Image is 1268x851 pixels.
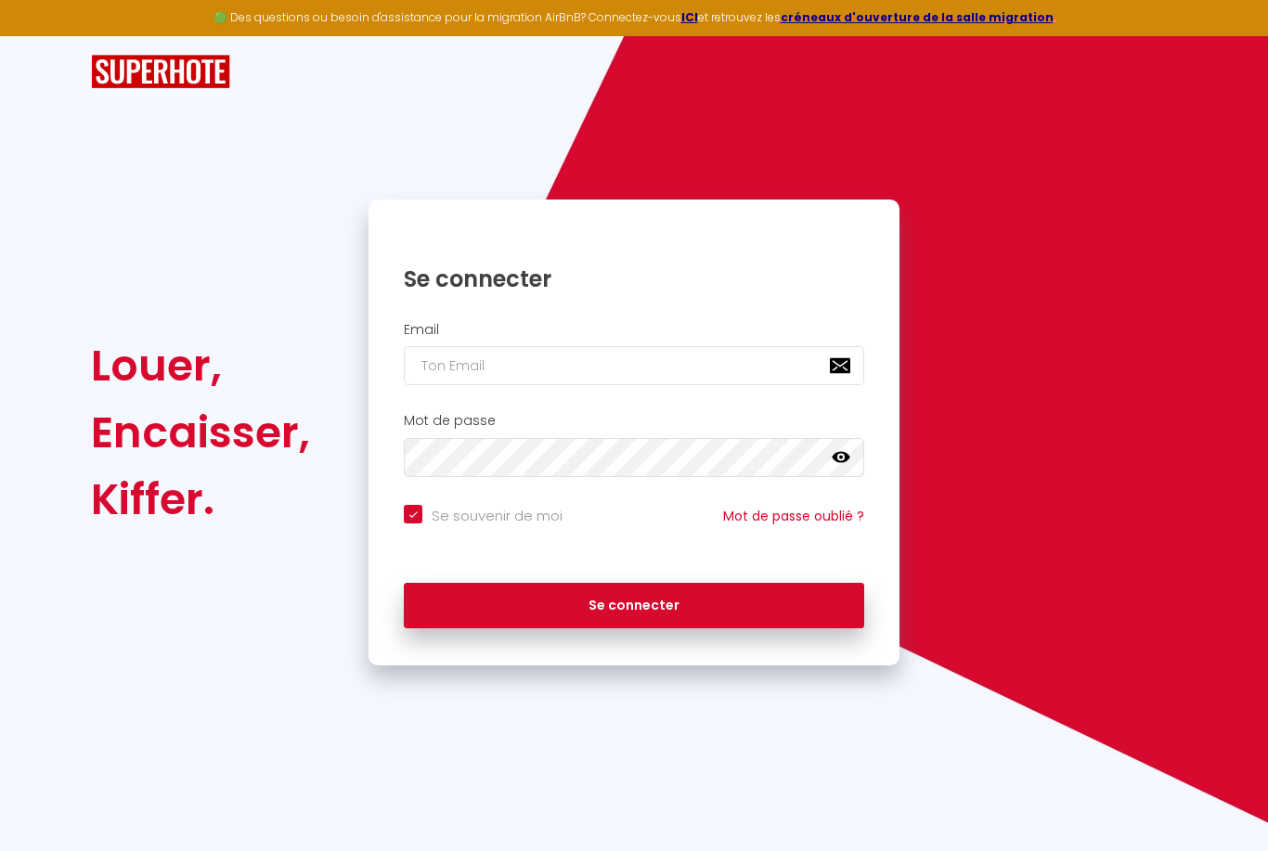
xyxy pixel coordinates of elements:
[91,466,310,533] div: Kiffer.
[91,399,310,466] div: Encaisser,
[404,264,864,293] h1: Se connecter
[91,332,310,399] div: Louer,
[404,322,864,338] h2: Email
[15,7,71,63] button: Ouvrir le widget de chat LiveChat
[404,413,864,429] h2: Mot de passe
[1189,767,1254,837] iframe: Chat
[91,55,230,89] img: SuperHote logo
[781,9,1054,25] a: créneaux d'ouverture de la salle migration
[404,583,864,629] button: Se connecter
[404,346,864,385] input: Ton Email
[723,507,864,525] a: Mot de passe oublié ?
[681,9,698,25] a: ICI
